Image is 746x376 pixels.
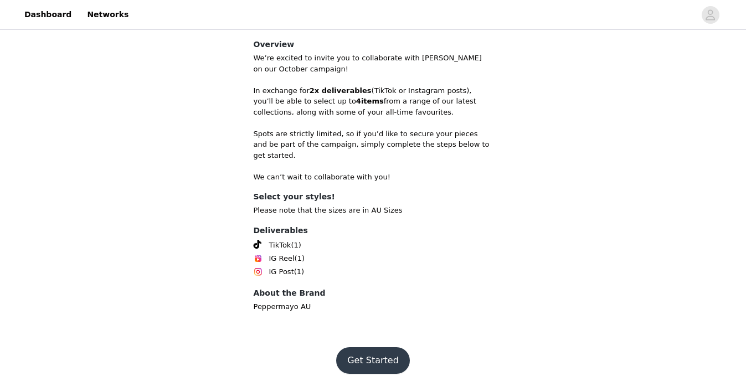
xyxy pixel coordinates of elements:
[336,347,410,374] button: Get Started
[269,253,295,264] span: IG Reel
[310,86,372,95] strong: 2x deliverables
[291,240,301,251] span: (1)
[705,6,716,24] div: avatar
[254,191,493,203] h4: Select your styles!
[18,2,78,27] a: Dashboard
[254,53,493,74] p: We’re excited to invite you to collaborate with [PERSON_NAME] on our October campaign!
[254,225,493,236] h4: Deliverables
[356,97,361,105] strong: 4
[80,2,135,27] a: Networks
[254,287,493,299] h4: About the Brand
[269,240,291,251] span: TikTok
[254,205,493,216] p: Please note that the sizes are in AU Sizes
[254,254,263,263] img: Instagram Reels Icon
[295,253,305,264] span: (1)
[254,267,263,276] img: Instagram Icon
[254,128,493,161] p: Spots are strictly limited, so if you’d like to secure your pieces and be part of the campaign, s...
[361,97,384,105] strong: items
[294,266,304,277] span: (1)
[254,85,493,118] p: In exchange for (TikTok or Instagram posts), you’ll be able to select up to from a range of our l...
[254,172,493,183] p: We can’t wait to collaborate with you!
[254,301,493,312] p: Peppermayo AU
[269,266,294,277] span: IG Post
[254,39,493,50] h4: Overview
